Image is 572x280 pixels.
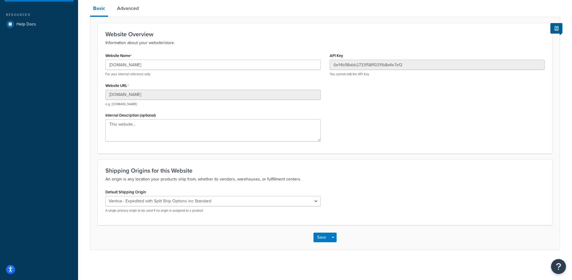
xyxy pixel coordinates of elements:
[105,72,321,76] p: For your internal reference only
[105,83,129,88] label: Website URL
[105,167,545,174] h3: Shipping Origins for this Website
[330,60,545,70] input: XDL713J089NBV22
[330,53,343,58] label: API Key
[105,208,321,213] p: A single primary origin to be used if no origin is assigned to a product
[105,113,156,118] label: Internal Description (optional)
[5,12,74,17] div: Resources
[551,259,566,274] button: Open Resource Center
[90,1,108,17] a: Basic
[105,119,321,141] textarea: This website...
[17,22,36,27] span: Help Docs
[105,102,321,106] p: e.g. [DOMAIN_NAME]
[550,23,562,34] button: Show Help Docs
[5,19,74,30] a: Help Docs
[105,190,146,194] label: Default Shipping Origin
[105,176,545,183] p: An origin is any location your products ship from, whether its vendors, warehouses, or fulfillmen...
[105,39,545,46] p: Information about your website/store.
[105,53,132,58] label: Website Name
[313,233,330,242] button: Save
[105,31,545,37] h3: Website Overview
[114,1,142,16] a: Advanced
[330,72,545,76] p: You cannot edit the API Key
